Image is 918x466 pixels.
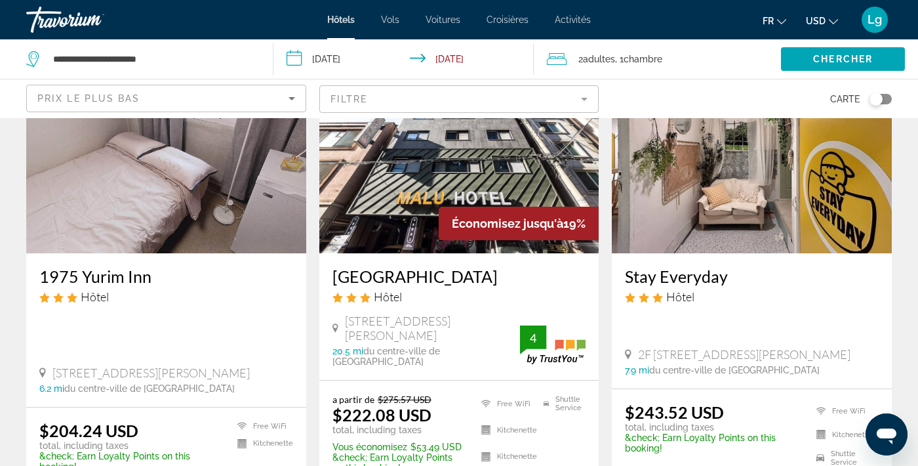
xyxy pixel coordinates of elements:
[475,394,537,413] li: Free WiFi
[39,440,221,451] p: total, including taxes
[638,347,850,362] span: 2F [STREET_ADDRESS][PERSON_NAME]
[830,90,860,108] span: Carte
[231,421,293,432] li: Free WiFi
[578,50,615,68] span: 2
[810,402,879,419] li: Free WiFi
[345,314,521,343] span: [STREET_ADDRESS][PERSON_NAME]
[52,366,250,380] span: [STREET_ADDRESS][PERSON_NAME]
[319,85,599,114] button: Filter
[625,402,724,422] ins: $243.52 USD
[426,14,460,25] a: Voitures
[39,289,293,304] div: 3 star Hotel
[475,420,537,440] li: Kitchenette
[452,217,563,230] span: Économisez jusqu'à
[625,365,649,375] span: 7.9 mi
[374,289,402,304] span: Hôtel
[781,47,905,71] button: Chercher
[26,3,157,37] a: Travorium
[273,39,534,79] button: Check-in date: Oct 1, 2025 Check-out date: Oct 8, 2025
[625,433,799,454] p: &check; Earn Loyalty Points on this booking!
[666,289,694,304] span: Hôtel
[583,54,615,64] span: Adultes
[858,6,892,33] button: User Menu
[763,16,774,26] span: fr
[806,16,826,26] span: USD
[868,13,882,26] span: Lg
[537,394,586,413] li: Shuttle Service
[624,54,662,64] span: Chambre
[37,91,295,106] mat-select: Sort by
[319,43,599,253] img: Hotel image
[625,266,879,286] a: Stay Everyday
[555,14,591,25] a: Activités
[615,50,662,68] span: , 1
[332,346,363,356] span: 20.5 mi
[813,54,873,64] span: Chercher
[860,93,892,105] button: Toggle map
[332,442,466,452] p: $53.49 USD
[381,14,399,25] a: Vols
[439,207,599,240] div: 19%
[231,438,293,450] li: Kitchenette
[39,383,64,394] span: 6.2 mi
[332,289,586,304] div: 3 star Hotel
[534,39,781,79] button: Travelers: 2 adults, 0 children
[37,93,140,104] span: Prix le plus bas
[378,394,431,405] del: $275.57 USD
[520,330,546,346] div: 4
[625,422,799,433] p: total, including taxes
[332,346,440,367] span: du centre-ville de [GEOGRAPHIC_DATA]
[332,394,374,405] span: a partir de
[327,14,355,25] a: Hôtels
[332,266,586,286] a: [GEOGRAPHIC_DATA]
[806,11,838,30] button: Change currency
[39,421,138,440] ins: $204.24 USD
[332,442,407,452] span: Vous économisez
[810,426,879,443] li: Kitchenette
[763,11,786,30] button: Change language
[612,43,892,253] img: Hotel image
[520,326,586,364] img: trustyou-badge.svg
[81,289,109,304] span: Hôtel
[26,43,306,253] img: Hotel image
[649,365,820,375] span: du centre-ville de [GEOGRAPHIC_DATA]
[332,405,431,425] ins: $222.08 USD
[39,266,293,286] a: 1975 Yurim Inn
[332,425,466,435] p: total, including taxes
[64,383,235,394] span: du centre-ville de [GEOGRAPHIC_DATA]
[866,413,908,455] iframe: Bouton de lancement de la fenêtre de messagerie
[625,289,879,304] div: 3 star Hotel
[487,14,529,25] a: Croisières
